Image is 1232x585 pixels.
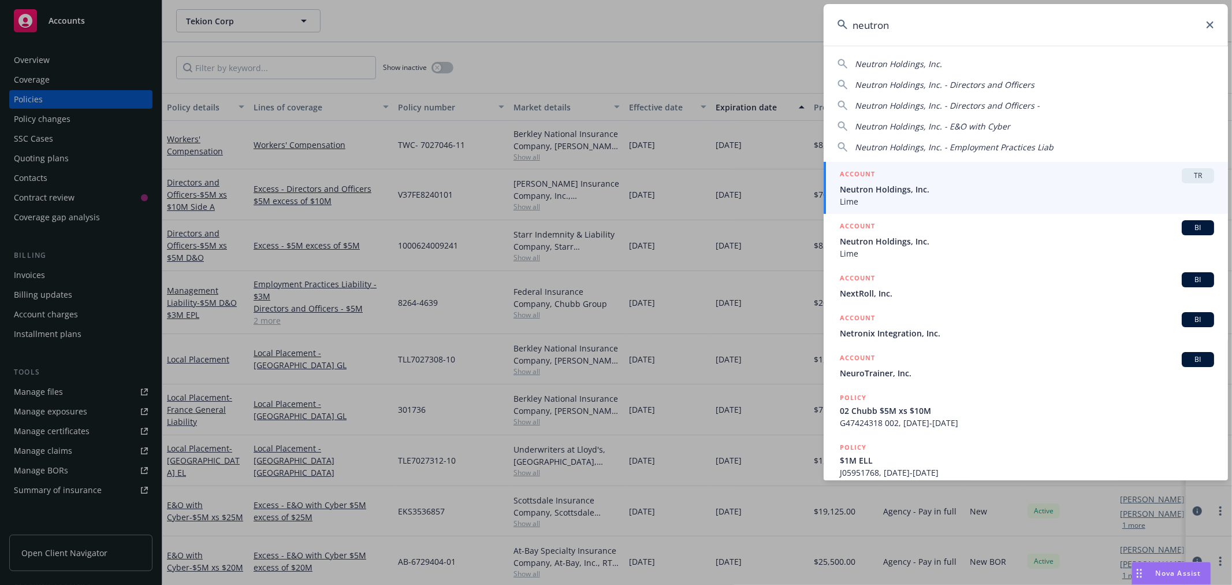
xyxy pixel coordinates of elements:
span: Neutron Holdings, Inc. - Directors and Officers - [855,100,1040,111]
button: Nova Assist [1131,562,1211,585]
span: Neutron Holdings, Inc. [840,183,1214,195]
span: 02 Chubb $5M xs $10M [840,405,1214,417]
span: Neutron Holdings, Inc. - Directors and Officers [855,79,1034,90]
span: Neutron Holdings, Inc. - E&O with Cyber [855,121,1010,132]
a: ACCOUNTBINetronix Integration, Inc. [824,306,1228,346]
h5: ACCOUNT [840,220,875,234]
h5: ACCOUNT [840,168,875,182]
a: POLICY$1M ELLJ05951768, [DATE]-[DATE] [824,435,1228,485]
a: ACCOUNTBINeuroTrainer, Inc. [824,346,1228,386]
h5: ACCOUNT [840,312,875,326]
h5: ACCOUNT [840,352,875,366]
span: J05951768, [DATE]-[DATE] [840,466,1214,479]
span: NeuroTrainer, Inc. [840,367,1214,379]
span: Netronix Integration, Inc. [840,327,1214,339]
span: Neutron Holdings, Inc. [840,235,1214,247]
div: Drag to move [1132,562,1147,584]
span: NextRoll, Inc. [840,287,1214,299]
span: BI [1186,275,1209,285]
span: TR [1186,171,1209,181]
span: Lime [840,247,1214,260]
a: ACCOUNTBINeutron Holdings, Inc.Lime [824,214,1228,266]
span: BI [1186,354,1209,365]
span: Neutron Holdings, Inc. [855,58,942,69]
h5: POLICY [840,442,866,453]
span: Nova Assist [1156,568,1201,578]
a: POLICY02 Chubb $5M xs $10MG47424318 002, [DATE]-[DATE] [824,386,1228,435]
span: $1M ELL [840,454,1214,466]
span: BI [1186,223,1209,233]
span: Neutron Holdings, Inc. - Employment Practices Liab [855,142,1054,153]
a: ACCOUNTBINextRoll, Inc. [824,266,1228,306]
span: BI [1186,314,1209,325]
span: G47424318 002, [DATE]-[DATE] [840,417,1214,429]
h5: POLICY [840,392,866,403]
h5: ACCOUNT [840,272,875,286]
span: Lime [840,195,1214,208]
a: ACCOUNTTRNeutron Holdings, Inc.Lime [824,162,1228,214]
input: Search... [824,4,1228,46]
